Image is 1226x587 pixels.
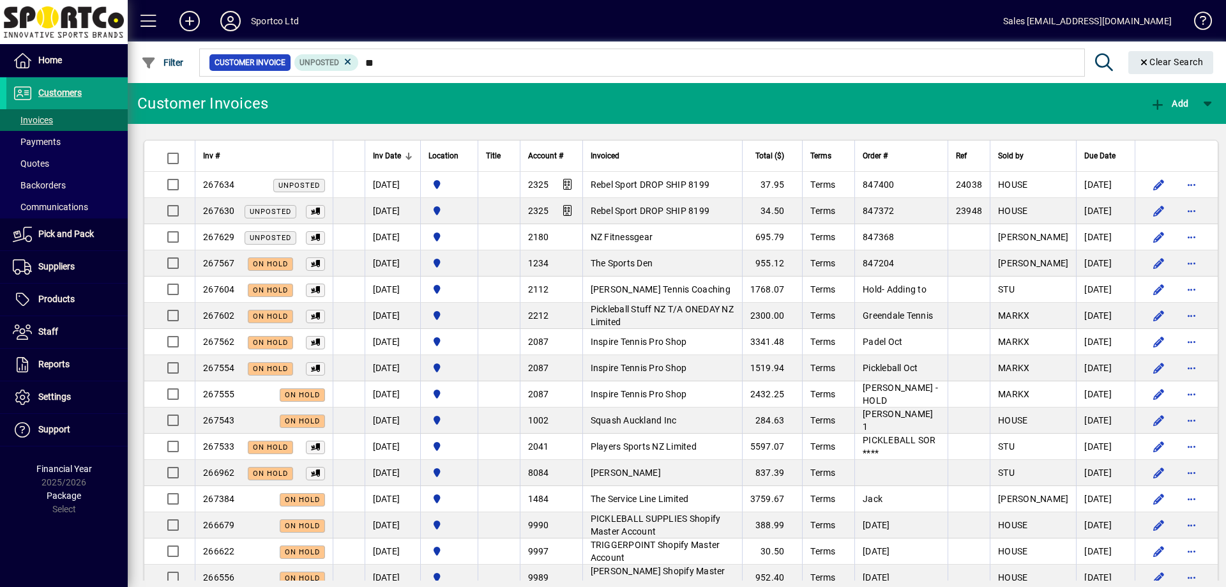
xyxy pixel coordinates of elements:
button: Edit [1148,358,1169,378]
td: [DATE] [365,172,420,198]
td: [DATE] [1076,250,1135,277]
span: STU [998,284,1015,294]
td: 695.79 [742,224,803,250]
td: 388.99 [742,512,803,538]
span: On hold [253,469,288,478]
td: [DATE] [1076,303,1135,329]
span: Total ($) [755,149,784,163]
span: 267630 [203,206,235,216]
div: Customer Invoices [137,93,268,114]
div: Location [428,149,470,163]
a: Communications [6,196,128,218]
span: HOUSE [998,179,1027,190]
span: Products [38,294,75,304]
td: [DATE] [1076,486,1135,512]
span: Invoiced [591,149,619,163]
span: Unposted [250,234,291,242]
span: [DATE] [863,546,890,556]
span: 24038 [956,179,982,190]
span: Terms [810,310,835,321]
div: Title [486,149,512,163]
td: 3759.67 [742,486,803,512]
button: Edit [1148,384,1169,404]
td: 1768.07 [742,277,803,303]
button: More options [1181,436,1202,457]
td: [DATE] [365,486,420,512]
button: Edit [1148,541,1169,561]
span: Suppliers [38,261,75,271]
td: [DATE] [1076,172,1135,198]
span: [PERSON_NAME] [591,468,661,478]
button: Edit [1148,279,1169,300]
span: 23948 [956,206,982,216]
button: Add [169,10,210,33]
span: On hold [253,365,288,373]
span: On hold [253,286,288,294]
span: 2212 [528,310,549,321]
button: More options [1181,253,1202,273]
button: Edit [1148,253,1169,273]
td: 34.50 [742,198,803,224]
span: 267567 [203,258,235,268]
span: Unposted [250,208,291,216]
span: The Service Line Limited [591,494,689,504]
td: [DATE] [1076,538,1135,565]
button: More options [1181,227,1202,247]
span: HOUSE [998,572,1027,583]
span: 1002 [528,415,549,425]
div: Due Date [1084,149,1127,163]
span: On hold [253,443,288,452]
span: [PERSON_NAME] [998,232,1068,242]
span: [PERSON_NAME] Tennis Coaching [591,284,730,294]
span: [DATE] [863,520,890,530]
td: 30.50 [742,538,803,565]
span: Payments [13,137,61,147]
span: [PERSON_NAME] [998,258,1068,268]
td: [DATE] [365,538,420,565]
button: More options [1181,305,1202,326]
span: Sportco Ltd Warehouse [428,361,470,375]
td: [DATE] [365,198,420,224]
td: 955.12 [742,250,803,277]
span: Players Sports NZ Limited [591,441,697,452]
span: Terms [810,258,835,268]
td: [DATE] [1076,381,1135,408]
span: Sportco Ltd Warehouse [428,570,470,584]
span: Account # [528,149,563,163]
span: Sold by [998,149,1024,163]
span: STU [998,468,1015,478]
span: 9997 [528,546,549,556]
div: Invoiced [591,149,734,163]
span: 9990 [528,520,549,530]
span: Sportco Ltd Warehouse [428,178,470,192]
td: [DATE] [365,434,420,460]
span: Jack [863,494,882,504]
span: Clear Search [1139,57,1204,67]
button: More options [1181,410,1202,431]
span: 267554 [203,363,235,373]
span: HOUSE [998,546,1027,556]
span: Hold- Adding to [863,284,927,294]
a: Invoices [6,109,128,131]
button: More options [1181,174,1202,195]
span: Sportco Ltd Warehouse [428,466,470,480]
span: Home [38,55,62,65]
span: 2325 [528,179,549,190]
span: Reports [38,359,70,369]
span: Customers [38,88,82,98]
td: 5597.07 [742,434,803,460]
span: Terms [810,415,835,425]
span: Sportco Ltd Warehouse [428,387,470,401]
td: [DATE] [1076,408,1135,434]
span: Terms [810,494,835,504]
button: Edit [1148,201,1169,221]
span: Terms [810,468,835,478]
td: [DATE] [365,303,420,329]
span: 2325 [528,206,549,216]
span: 847368 [863,232,895,242]
td: [DATE] [365,408,420,434]
td: [DATE] [365,355,420,381]
span: 9989 [528,572,549,583]
span: The Sports Den [591,258,653,268]
span: 267555 [203,389,235,399]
